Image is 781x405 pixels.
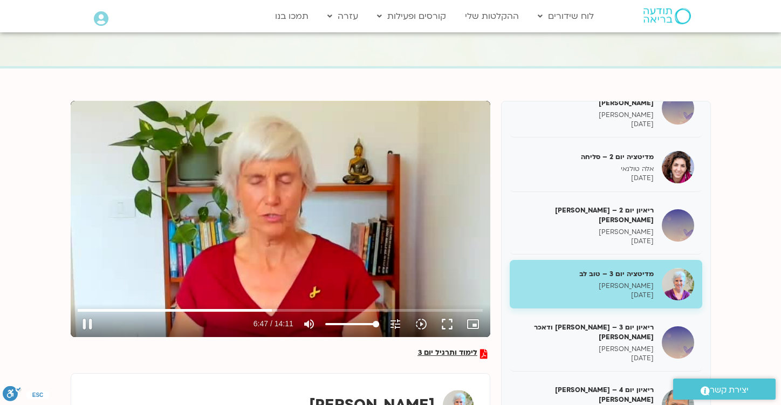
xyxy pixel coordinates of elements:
h5: מדיטציה יום 3 – טוב לב [518,269,654,279]
a: קורסים ופעילות [372,6,451,26]
h5: ריאיון יום 4 – [PERSON_NAME] [PERSON_NAME] [518,385,654,404]
a: עזרה [322,6,364,26]
p: [DATE] [518,237,654,246]
img: מדיטציה יום 3 – טוב לב [662,268,694,300]
p: [PERSON_NAME] [518,111,654,120]
img: תודעה בריאה [643,8,691,24]
span: יצירת קשר [710,383,749,397]
img: ריאיון יום 3 – טארה בראך ודאכר קלטנר [662,326,694,359]
a: יצירת קשר [673,379,776,400]
p: [DATE] [518,291,654,300]
p: [DATE] [518,120,654,129]
p: אלה טולנאי [518,164,654,174]
h5: ריאיון יום 3 – [PERSON_NAME] ודאכר [PERSON_NAME] [518,322,654,342]
a: לימוד ותרגיל יום 3 [418,349,488,359]
p: [PERSON_NAME] [518,345,654,354]
img: ריאיון יום 2 – טארה בראך ודן סיגל [662,209,694,242]
a: ההקלטות שלי [460,6,524,26]
a: תמכו בנו [270,6,314,26]
p: [DATE] [518,354,654,363]
span: לימוד ותרגיל יום 3 [418,349,477,359]
h5: מדיטציה יום 2 – סליחה [518,152,654,162]
a: לוח שידורים [532,6,599,26]
h5: ריאיון יום 2 – [PERSON_NAME] [PERSON_NAME] [518,205,654,225]
p: [PERSON_NAME] [518,228,654,237]
img: מדיטציה יום 2 – סליחה [662,151,694,183]
p: [PERSON_NAME] [518,282,654,291]
span: בהנחיית [608,16,657,36]
img: ריאיון 1 – טארה בראך וכריסטין נף [662,92,694,125]
p: [DATE] [518,174,654,183]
